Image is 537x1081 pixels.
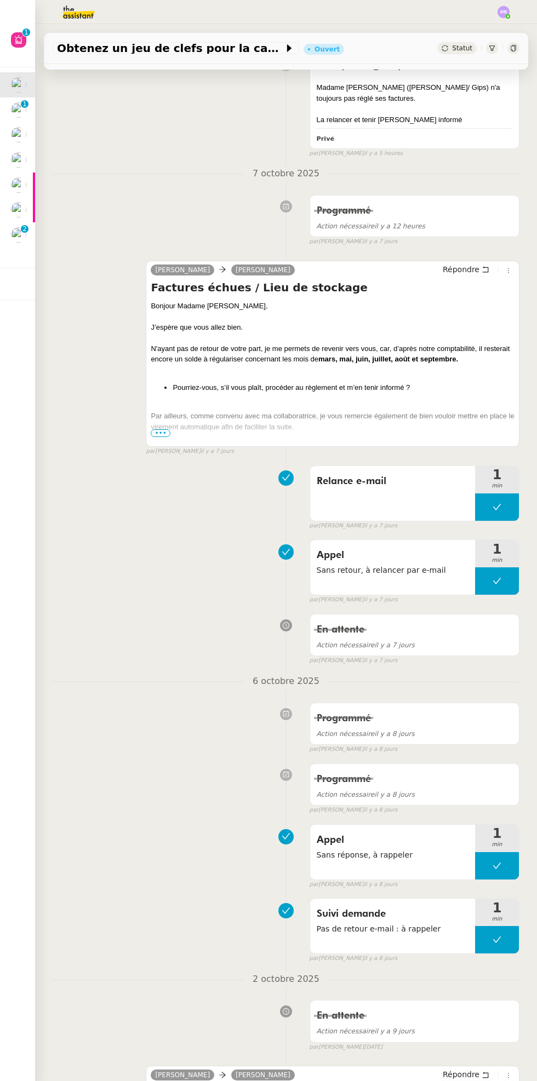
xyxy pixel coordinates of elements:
[151,343,515,365] div: N'ayant pas de retour de votre part, je me permets de revenir vers vous, car, d’après notre compt...
[317,906,469,922] span: Suivi demande
[317,61,512,72] div: Hello @[PERSON_NAME]
[244,972,328,987] span: 2 octobre 2025
[201,447,234,456] span: il y a 7 jours
[475,556,519,565] span: min
[452,44,472,52] span: Statut
[317,564,469,577] span: Sans retour, à relancer par e-mail
[475,481,519,491] span: min
[11,177,26,193] img: users%2F747wGtPOU8c06LfBMyRxetZoT1v2%2Favatar%2Fnokpict.jpg
[310,745,398,754] small: [PERSON_NAME]
[57,43,284,54] span: Obtenez un jeu de clefs pour la cave
[317,1027,375,1035] span: Action nécessaire
[439,263,493,275] button: Répondre
[475,543,519,556] span: 1
[244,674,328,689] span: 6 octobre 2025
[22,100,27,110] p: 1
[310,656,398,665] small: [PERSON_NAME]
[364,521,397,531] span: il y a 7 jours
[315,46,340,53] div: Ouvert
[310,521,398,531] small: [PERSON_NAME]
[317,791,415,798] span: il y a 8 jours
[317,473,469,490] span: Relance e-mail
[364,237,397,246] span: il y a 7 jours
[317,82,512,104] div: Madame [PERSON_NAME] ([PERSON_NAME]/ Gips) n'a toujours pas réglé ses factures.
[317,791,375,798] span: Action nécessaire
[310,806,319,815] span: par
[317,625,364,635] span: En attente
[310,880,319,889] span: par
[310,806,398,815] small: [PERSON_NAME]
[11,102,26,118] img: users%2FQNmrJKjvCnhZ9wRJPnUNc9lj8eE3%2Favatar%2F5ca36b56-0364-45de-a850-26ae83da85f1
[151,429,170,437] span: •••
[317,774,371,784] span: Programmé
[146,447,155,456] span: par
[310,521,319,531] span: par
[146,447,234,456] small: [PERSON_NAME]
[439,1068,493,1080] button: Répondre
[475,915,519,924] span: min
[475,901,519,915] span: 1
[364,656,397,665] span: il y a 7 jours
[11,152,26,168] img: users%2FfjlNmCTkLiVoA3HQjY3GA5JXGxb2%2Favatar%2Fstarofservice_97480retdsc0392.png
[11,202,26,217] img: users%2F747wGtPOU8c06LfBMyRxetZoT1v2%2Favatar%2Fnokpict.jpg
[317,222,425,230] span: il y a 12 heures
[443,264,479,275] span: Répondre
[317,730,415,738] span: il y a 8 jours
[310,595,319,605] span: par
[317,641,415,649] span: il y a 7 jours
[310,1043,383,1052] small: [PERSON_NAME]
[24,28,28,38] p: 1
[317,714,371,723] span: Programmé
[317,849,469,861] span: Sans réponse, à rappeler
[231,265,295,275] a: [PERSON_NAME]
[244,166,328,181] span: 7 octobre 2025
[151,411,515,432] div: Par ailleurs, comme convenu avec ma collaboratrice, je vous remercie également de bien vouloir me...
[173,382,515,393] li: Pourriez-vous, s’il vous plaît, procéder au règlement et m’en tenir informé ?
[151,301,515,312] div: Bonjour Madame [PERSON_NAME],
[475,840,519,849] span: min
[151,322,515,333] div: J’espère que vous allez bien.
[151,280,515,295] h4: Factures échues / Lieu de stockage
[498,6,510,18] img: svg
[475,468,519,481] span: 1
[317,1027,415,1035] span: il y a 9 jours
[318,355,458,363] strong: mars, mai, juin, juillet, août et septembre.
[310,880,398,889] small: [PERSON_NAME]
[21,100,28,108] nz-badge-sup: 1
[443,1069,479,1080] span: Répondre
[364,745,397,754] span: il y a 8 jours
[317,547,469,563] span: Appel
[317,206,371,216] span: Programmé
[310,1043,319,1052] span: par
[317,1011,364,1021] span: En attente
[22,225,27,235] p: 2
[317,114,512,125] div: La relancer et tenir [PERSON_NAME] informé
[364,1043,382,1052] span: [DATE]
[317,730,375,738] span: Action nécessaire
[155,1071,210,1079] span: [PERSON_NAME]
[317,923,469,935] span: Pas de retour e-mail : à rappeler
[317,832,469,848] span: Appel
[310,149,319,158] span: par
[310,745,319,754] span: par
[364,880,397,889] span: il y a 8 jours
[364,954,397,963] span: il y a 8 jours
[364,806,397,815] span: il y a 8 jours
[21,225,28,233] nz-badge-sup: 2
[317,641,375,649] span: Action nécessaire
[11,127,26,142] img: users%2FfjlNmCTkLiVoA3HQjY3GA5JXGxb2%2Favatar%2Fstarofservice_97480retdsc0392.png
[310,237,398,246] small: [PERSON_NAME]
[11,77,26,93] img: users%2FME7CwGhkVpexbSaUxoFyX6OhGQk2%2Favatar%2Fe146a5d2-1708-490f-af4b-78e736222863
[317,222,375,230] span: Action nécessaire
[310,237,319,246] span: par
[364,149,403,158] span: il y a 5 heures
[11,227,26,243] img: users%2F47wLulqoDhMx0TTMwUcsFP5V2A23%2Favatar%2Fnokpict-removebg-preview-removebg-preview.png
[310,595,398,605] small: [PERSON_NAME]
[310,149,403,158] small: [PERSON_NAME]
[310,954,398,963] small: [PERSON_NAME]
[22,28,30,36] nz-badge-sup: 1
[310,656,319,665] span: par
[231,1070,295,1080] a: [PERSON_NAME]
[155,266,210,274] span: [PERSON_NAME]
[317,135,334,142] b: Privé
